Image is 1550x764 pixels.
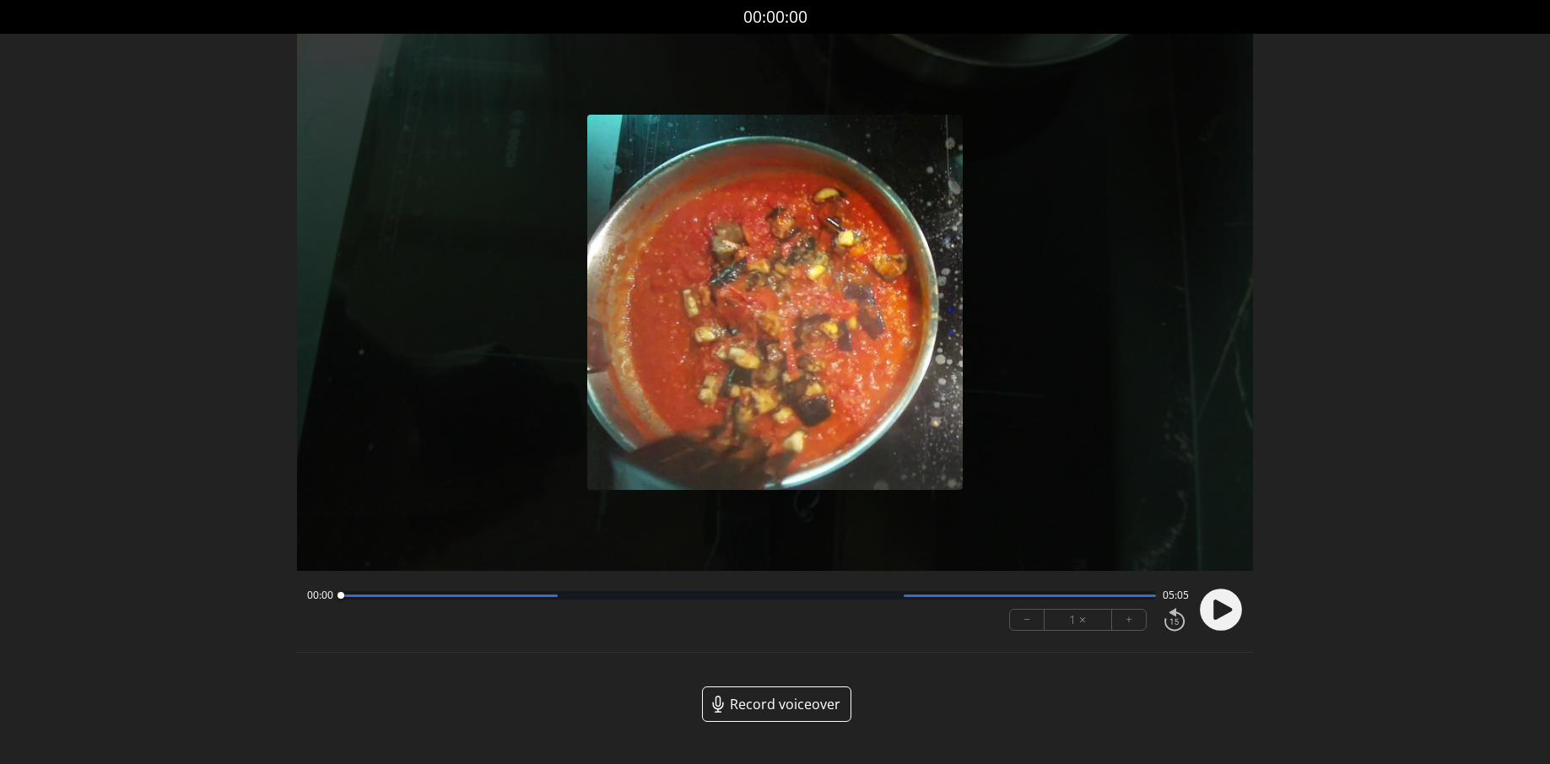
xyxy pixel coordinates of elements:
div: 1 × [1045,610,1112,630]
button: − [1010,610,1045,630]
span: 05:05 [1163,589,1189,602]
a: 00:00:00 [743,5,807,30]
img: Poster Image [587,115,963,490]
span: Record voiceover [730,694,840,714]
span: 00:00 [307,589,333,602]
a: Record voiceover [702,686,851,722]
button: + [1112,610,1146,630]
